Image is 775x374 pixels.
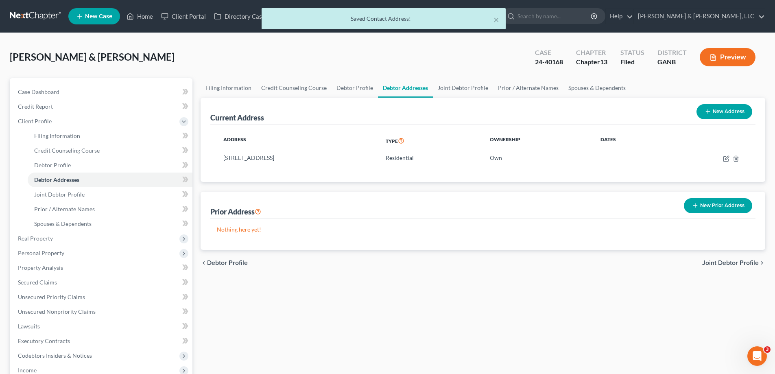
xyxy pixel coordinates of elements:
div: Prior Address [210,207,261,217]
span: Spouses & Dependents [34,220,92,227]
iframe: Intercom live chat [747,346,767,366]
span: Client Profile [18,118,52,125]
th: Type [379,131,483,150]
a: Unsecured Nonpriority Claims [11,304,192,319]
span: Executory Contracts [18,337,70,344]
div: Chapter [576,57,607,67]
a: Filing Information [201,78,256,98]
span: Debtor Profile [34,162,71,168]
button: New Prior Address [684,198,752,213]
a: Debtor Profile [332,78,378,98]
a: Debtor Addresses [378,78,433,98]
div: Filed [620,57,644,67]
a: Credit Report [11,99,192,114]
a: Property Analysis [11,260,192,275]
span: Credit Counseling Course [34,147,100,154]
a: Case Dashboard [11,85,192,99]
span: Codebtors Insiders & Notices [18,352,92,359]
span: 13 [600,58,607,66]
span: Personal Property [18,249,64,256]
a: Spouses & Dependents [563,78,631,98]
i: chevron_right [759,260,765,266]
span: Property Analysis [18,264,63,271]
div: Case [535,48,563,57]
a: Credit Counseling Course [256,78,332,98]
a: Credit Counseling Course [28,143,192,158]
span: Lawsuits [18,323,40,330]
a: Prior / Alternate Names [28,202,192,217]
span: Unsecured Nonpriority Claims [18,308,96,315]
span: Income [18,367,37,374]
button: Joint Debtor Profile chevron_right [702,260,765,266]
a: Joint Debtor Profile [433,78,493,98]
button: Preview [700,48,755,66]
div: District [657,48,687,57]
th: Ownership [483,131,594,150]
button: chevron_left Debtor Profile [201,260,248,266]
div: Chapter [576,48,607,57]
span: Joint Debtor Profile [702,260,759,266]
div: GANB [657,57,687,67]
span: Prior / Alternate Names [34,206,95,212]
a: Debtor Profile [28,158,192,173]
a: Prior / Alternate Names [493,78,563,98]
a: Secured Claims [11,275,192,290]
span: Filing Information [34,132,80,139]
div: 24-40168 [535,57,563,67]
a: Joint Debtor Profile [28,187,192,202]
div: Current Address [210,113,264,122]
a: Debtor Addresses [28,173,192,187]
div: Status [620,48,644,57]
a: Unsecured Priority Claims [11,290,192,304]
a: Spouses & Dependents [28,217,192,231]
span: Debtor Profile [207,260,248,266]
span: Secured Claims [18,279,57,286]
td: [STREET_ADDRESS] [217,150,379,166]
span: Joint Debtor Profile [34,191,85,198]
span: 3 [764,346,771,353]
th: Address [217,131,379,150]
span: Unsecured Priority Claims [18,293,85,300]
td: Own [483,150,594,166]
span: Case Dashboard [18,88,59,95]
button: × [493,15,499,24]
span: Credit Report [18,103,53,110]
i: chevron_left [201,260,207,266]
a: Lawsuits [11,319,192,334]
button: New Address [696,104,752,119]
a: Executory Contracts [11,334,192,348]
p: Nothing here yet! [217,225,749,234]
th: Dates [594,131,666,150]
td: Residential [379,150,483,166]
span: Real Property [18,235,53,242]
span: Debtor Addresses [34,176,79,183]
span: [PERSON_NAME] & [PERSON_NAME] [10,51,175,63]
a: Filing Information [28,129,192,143]
div: Saved Contact Address! [268,15,499,23]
